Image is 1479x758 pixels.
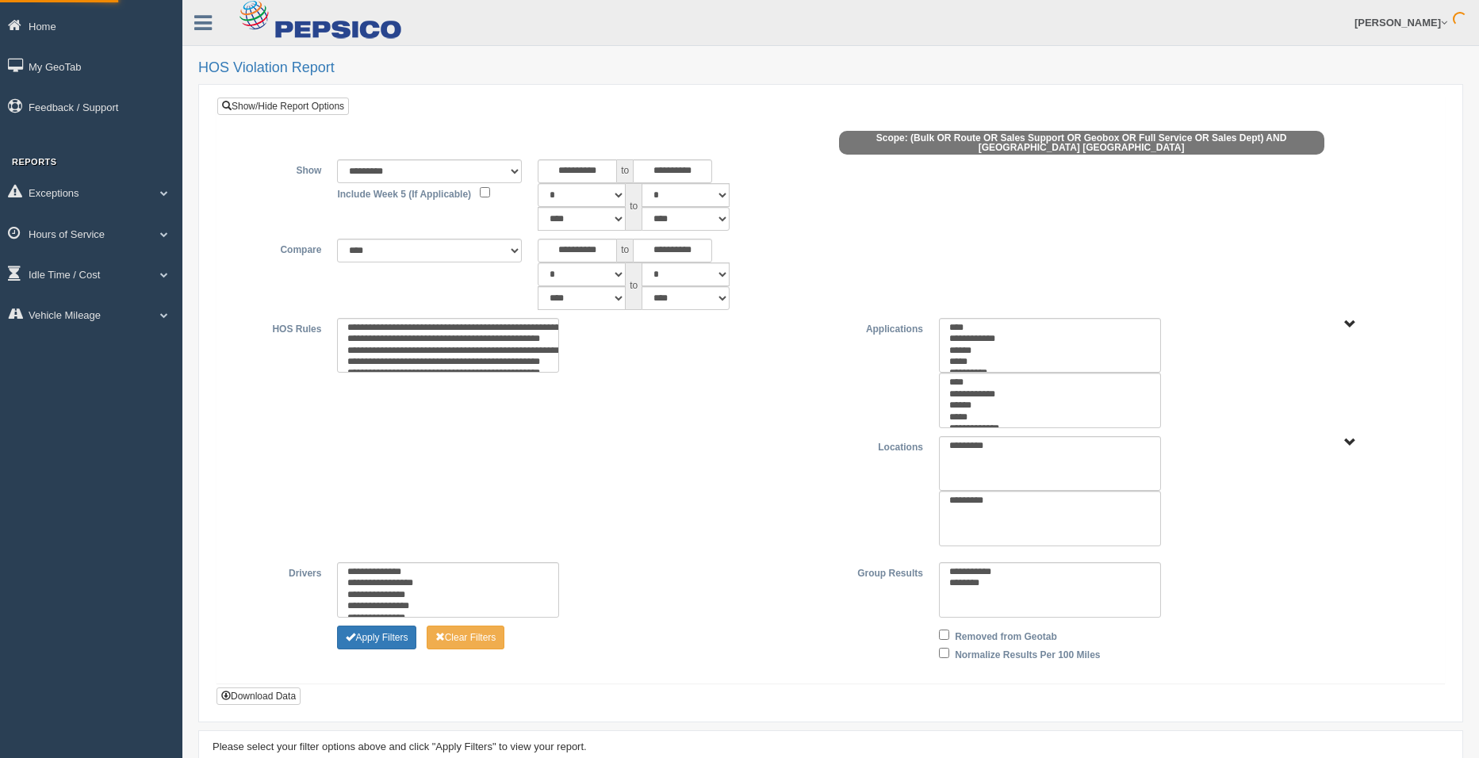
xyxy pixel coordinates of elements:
button: Change Filter Options [427,626,505,649]
label: Normalize Results Per 100 Miles [955,644,1100,663]
label: Applications [830,318,930,337]
label: Show [229,159,329,178]
label: HOS Rules [229,318,329,337]
span: Scope: (Bulk OR Route OR Sales Support OR Geobox OR Full Service OR Sales Dept) AND [GEOGRAPHIC_D... [839,131,1324,155]
span: Please select your filter options above and click "Apply Filters" to view your report. [213,741,587,752]
button: Change Filter Options [337,626,416,649]
label: Compare [229,239,329,258]
label: Drivers [229,562,329,581]
button: Download Data [216,687,301,705]
span: to [626,183,642,231]
h2: HOS Violation Report [198,60,1463,76]
span: to [617,239,633,262]
label: Locations [831,436,931,455]
span: to [626,262,642,310]
label: Removed from Geotab [955,626,1057,645]
span: to [617,159,633,183]
label: Include Week 5 (If Applicable) [337,183,471,202]
a: Show/Hide Report Options [217,98,349,115]
label: Group Results [830,562,930,581]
